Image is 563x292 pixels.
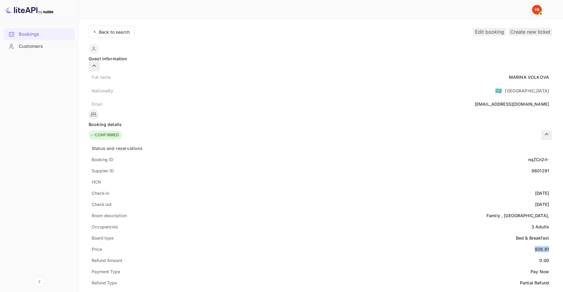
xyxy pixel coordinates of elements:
ya-tr-span: Price [92,247,102,252]
ya-tr-span: Full name [92,75,111,80]
ya-tr-span: Payment Type [92,269,120,274]
a: Customers [4,41,75,52]
ya-tr-span: Bed & Breakfast [516,235,549,241]
img: LiteAPI logo [5,5,53,15]
button: Collapse navigation [34,276,45,287]
button: Edit booking [473,28,506,36]
div: 9801291 [531,168,549,174]
ya-tr-span: Partial Refund [520,280,549,285]
ya-tr-span: HCN [92,179,101,184]
ya-tr-span: CONFIRMED [95,132,119,138]
img: Yandex Support [532,5,542,15]
ya-tr-span: nqZCn2rI- [528,157,549,162]
div: [DATE] [535,190,549,196]
ya-tr-span: Booking ID [92,157,113,162]
ya-tr-span: Board type [92,235,114,241]
ya-tr-span: Status and reservations [92,146,143,151]
a: Bookings [4,28,75,40]
ya-tr-span: Family , [GEOGRAPHIC_DATA], [487,213,549,218]
ya-tr-span: Customers [19,43,43,50]
div: [DATE] [535,201,549,207]
ya-tr-span: Refund Amount [92,258,122,263]
button: Create new ticket [508,28,552,36]
ya-tr-span: Edit booking [475,29,504,35]
ya-tr-span: Back to search [99,29,130,35]
ya-tr-span: Pay Now [531,269,549,274]
ya-tr-span: Check out [92,202,112,207]
ya-tr-span: Email [92,101,102,107]
ya-tr-span: MARINA [509,75,527,80]
ya-tr-span: Nationality [92,88,114,93]
ya-tr-span: VOLKOVA [528,75,549,80]
ya-tr-span: Room description [92,213,127,218]
div: 0.00 [539,257,549,264]
ya-tr-span: Bookings [19,31,39,38]
ya-tr-span: Refund Type [92,280,117,285]
ya-tr-span: Occupancies [92,224,118,229]
ya-tr-span: Check-in [92,191,109,196]
ya-tr-span: 3 Adults [531,224,549,229]
ya-tr-span: 🇰🇿 [495,87,502,94]
ya-tr-span: Guest information [89,55,127,62]
span: United States [495,85,502,96]
ya-tr-span: Supplier ID [92,168,114,173]
div: 926.81 [535,246,549,252]
ya-tr-span: [GEOGRAPHIC_DATA] [505,88,549,93]
ya-tr-span: Booking details [89,121,122,128]
ya-tr-span: [EMAIL_ADDRESS][DOMAIN_NAME] [475,101,549,107]
ya-tr-span: Create new ticket [510,29,550,35]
